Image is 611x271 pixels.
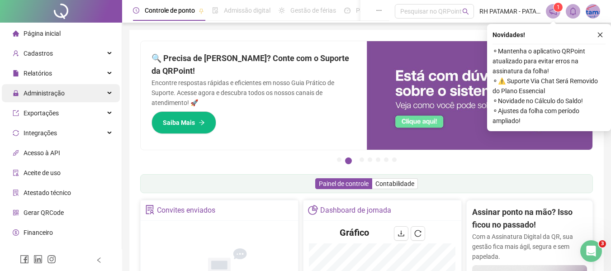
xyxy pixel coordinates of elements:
[279,7,285,14] span: sun
[24,90,65,97] span: Administração
[337,157,341,162] button: 1
[384,157,388,162] button: 6
[152,52,356,78] h2: 🔍 Precisa de [PERSON_NAME]? Conte com o Suporte da QRPoint!
[199,119,205,126] span: arrow-right
[24,129,57,137] span: Integrações
[145,7,195,14] span: Controle de ponto
[24,149,60,157] span: Acesso à API
[344,7,350,14] span: dashboard
[24,109,59,117] span: Exportações
[20,255,29,264] span: facebook
[392,157,397,162] button: 7
[152,111,216,134] button: Saiba Mais
[152,78,356,108] p: Encontre respostas rápidas e eficientes em nosso Guia Prático de Suporte. Acesse agora e descubra...
[597,32,603,38] span: close
[493,106,606,126] span: ⚬ Ajustes da folha com período ampliado!
[360,157,364,162] button: 3
[24,189,71,196] span: Atestado técnico
[398,230,405,237] span: download
[367,41,593,150] img: banner%2F0cf4e1f0-cb71-40ef-aa93-44bd3d4ee559.png
[13,130,19,136] span: sync
[493,30,525,40] span: Novidades !
[472,206,587,232] h2: Assinar ponto na mão? Isso ficou no passado!
[13,30,19,37] span: home
[163,118,195,128] span: Saiba Mais
[493,96,606,106] span: ⚬ Novidade no Cálculo do Saldo!
[13,150,19,156] span: api
[376,7,382,14] span: ellipsis
[13,50,19,57] span: user-add
[554,3,563,12] sup: 1
[24,249,69,256] span: Central de ajuda
[133,7,139,14] span: clock-circle
[340,226,369,239] h4: Gráfico
[414,230,422,237] span: reload
[549,7,557,15] span: notification
[33,255,43,264] span: linkedin
[24,209,64,216] span: Gerar QRCode
[199,8,204,14] span: pushpin
[13,110,19,116] span: export
[356,7,391,14] span: Painel do DP
[319,180,369,187] span: Painel de controle
[599,240,606,247] span: 3
[308,205,317,214] span: pie-chart
[368,157,372,162] button: 4
[586,5,600,18] img: 54959
[13,170,19,176] span: audit
[13,70,19,76] span: file
[376,157,380,162] button: 5
[24,70,52,77] span: Relatórios
[479,6,540,16] span: RH PATAMAR - PATAMAR ENGENHARIA
[580,240,602,262] iframe: Intercom live chat
[13,209,19,216] span: qrcode
[212,7,218,14] span: file-done
[13,229,19,236] span: dollar
[145,205,155,214] span: solution
[493,46,606,76] span: ⚬ Mantenha o aplicativo QRPoint atualizado para evitar erros na assinatura da folha!
[157,203,215,218] div: Convites enviados
[96,257,102,263] span: left
[375,180,414,187] span: Contabilidade
[493,76,606,96] span: ⚬ ⚠️ Suporte Via Chat Será Removido do Plano Essencial
[224,7,270,14] span: Admissão digital
[290,7,336,14] span: Gestão de férias
[13,90,19,96] span: lock
[47,255,56,264] span: instagram
[320,203,391,218] div: Dashboard de jornada
[345,157,352,164] button: 2
[24,50,53,57] span: Cadastros
[557,4,560,10] span: 1
[569,7,577,15] span: bell
[24,229,53,236] span: Financeiro
[472,232,587,261] p: Com a Assinatura Digital da QR, sua gestão fica mais ágil, segura e sem papelada.
[13,190,19,196] span: solution
[24,30,61,37] span: Página inicial
[24,169,61,176] span: Aceite de uso
[462,8,469,15] span: search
